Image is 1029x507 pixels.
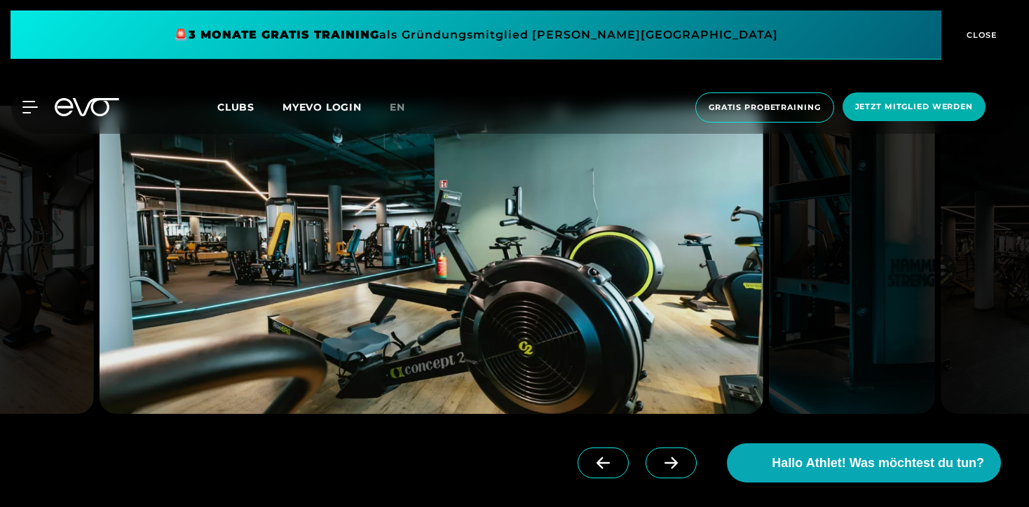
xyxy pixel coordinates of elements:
a: en [390,99,422,116]
button: Hallo Athlet! Was möchtest du tun? [727,443,1001,482]
img: evofitness [100,106,763,414]
span: CLOSE [963,29,997,41]
span: Gratis Probetraining [709,102,821,113]
a: Gratis Probetraining [691,92,838,123]
img: evofitness [769,106,935,414]
span: Hallo Athlet! Was möchtest du tun? [772,454,984,473]
button: CLOSE [941,11,1018,60]
span: en [390,101,405,113]
span: Clubs [217,101,254,113]
a: Clubs [217,100,282,113]
a: MYEVO LOGIN [282,101,362,113]
a: Jetzt Mitglied werden [838,92,990,123]
span: Jetzt Mitglied werden [855,101,973,113]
